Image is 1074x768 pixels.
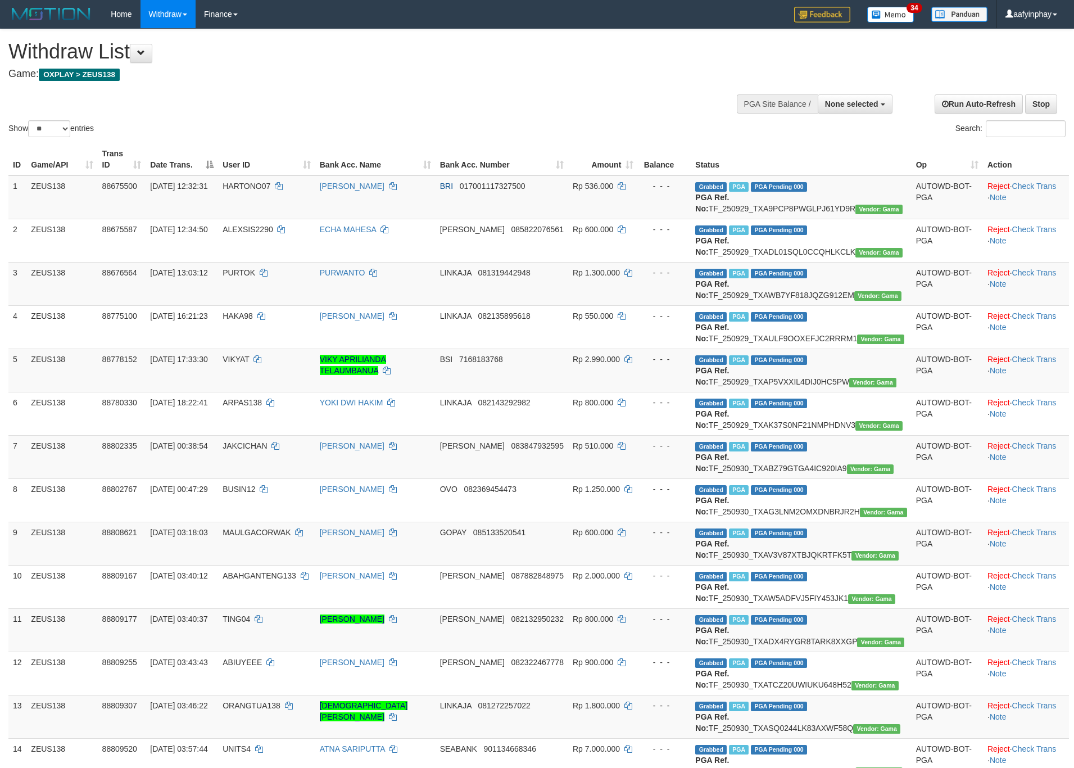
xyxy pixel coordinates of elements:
span: PGA Pending [751,225,807,235]
span: Rp 550.000 [573,311,613,320]
a: Reject [987,658,1010,667]
h4: Game: [8,69,705,80]
span: Copy 082322467778 to clipboard [511,658,564,667]
span: Vendor URL: https://trx31.1velocity.biz [854,291,901,301]
h1: Withdraw List [8,40,705,63]
td: AUTOWD-BOT-PGA [912,435,983,478]
span: Rp 2.990.000 [573,355,620,364]
span: Vendor URL: https://trx31.1velocity.biz [855,205,903,214]
td: TF_250930_TXATCZ20UWIUKU648H52 [691,652,911,695]
span: LINKAJA [440,398,472,407]
th: Action [983,143,1069,175]
span: None selected [825,100,878,109]
a: Reject [987,571,1010,580]
span: Marked by aaftrukkakada [729,182,749,192]
span: [PERSON_NAME] [440,225,505,234]
a: Check Trans [1012,701,1057,710]
a: Reject [987,182,1010,191]
span: 88809307 [102,701,137,710]
td: 12 [8,652,26,695]
a: Note [990,756,1007,765]
td: · · [983,608,1069,652]
a: [PERSON_NAME] [320,615,384,624]
span: 88675587 [102,225,137,234]
span: Marked by aafnoeunsreypich [729,399,749,408]
td: ZEUS138 [26,695,97,738]
span: Marked by aaftanly [729,615,749,625]
a: YOKI DWI HAKIM [320,398,383,407]
a: Reject [987,441,1010,450]
td: · · [983,349,1069,392]
div: - - - [642,267,686,278]
a: VIKY APRILIANDA TELAUMBANUA [320,355,386,375]
span: PGA Pending [751,269,807,278]
span: Grabbed [695,485,727,495]
b: PGA Ref. No: [695,582,729,603]
span: Rp 1.250.000 [573,485,620,494]
span: Marked by aafchomsokheang [729,355,749,365]
b: PGA Ref. No: [695,409,729,430]
img: Feedback.jpg [794,7,850,22]
td: · · [983,175,1069,219]
th: Bank Acc. Number: activate to sort column ascending [436,143,568,175]
span: Marked by aafsreyleap [729,442,749,451]
span: Vendor URL: https://trx31.1velocity.biz [849,378,896,387]
td: · · [983,478,1069,522]
a: Note [990,496,1007,505]
td: 3 [8,262,26,305]
span: Copy 082135895618 to clipboard [478,311,530,320]
td: 7 [8,435,26,478]
span: [DATE] 18:22:41 [150,398,207,407]
span: 88802335 [102,441,137,450]
span: Vendor URL: https://trx31.1velocity.biz [847,464,894,474]
a: Note [990,409,1007,418]
td: TF_250930_TXAW5ADFVJ5FIY453JK1 [691,565,911,608]
td: · · [983,652,1069,695]
span: Rp 800.000 [573,615,613,624]
span: Marked by aafnoeunsreypich [729,269,749,278]
td: ZEUS138 [26,305,97,349]
td: TF_250930_TXABZ79GTGA4IC920IA9 [691,435,911,478]
span: MAULGACORWAK [223,528,291,537]
span: LINKAJA [440,311,472,320]
span: [DATE] 03:18:03 [150,528,207,537]
a: Reject [987,615,1010,624]
td: ZEUS138 [26,175,97,219]
a: Reject [987,744,1010,753]
span: Marked by aafpengsreynich [729,225,749,235]
img: Button%20Memo.svg [867,7,914,22]
td: 1 [8,175,26,219]
span: JAKCICHAN [223,441,267,450]
a: [PERSON_NAME] [320,571,384,580]
b: PGA Ref. No: [695,626,729,646]
span: HAKA98 [223,311,253,320]
td: AUTOWD-BOT-PGA [912,608,983,652]
span: PGA Pending [751,442,807,451]
span: 88778152 [102,355,137,364]
span: [DATE] 03:46:22 [150,701,207,710]
td: AUTOWD-BOT-PGA [912,392,983,435]
a: Check Trans [1012,268,1057,277]
a: Note [990,539,1007,548]
span: BSI [440,355,453,364]
a: Reject [987,701,1010,710]
a: Reject [987,398,1010,407]
div: - - - [642,440,686,451]
td: TF_250930_TXAV3V87XTBJQKRTFK5T [691,522,911,565]
span: Copy 087882848975 to clipboard [511,571,564,580]
div: - - - [642,613,686,625]
span: PGA Pending [751,658,807,668]
td: TF_250929_TXA9PCP8PWGLPJ61YD9R [691,175,911,219]
b: PGA Ref. No: [695,279,729,300]
td: ZEUS138 [26,392,97,435]
div: - - - [642,570,686,581]
a: Check Trans [1012,441,1057,450]
span: [PERSON_NAME] [440,571,505,580]
span: Copy 085133520541 to clipboard [473,528,525,537]
td: TF_250929_TXAULF9OOXEFJC2RRRM1 [691,305,911,349]
span: [DATE] 03:43:43 [150,658,207,667]
th: Date Trans.: activate to sort column descending [146,143,218,175]
span: Rp 900.000 [573,658,613,667]
a: PURWANTO [320,268,365,277]
a: Note [990,453,1007,462]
